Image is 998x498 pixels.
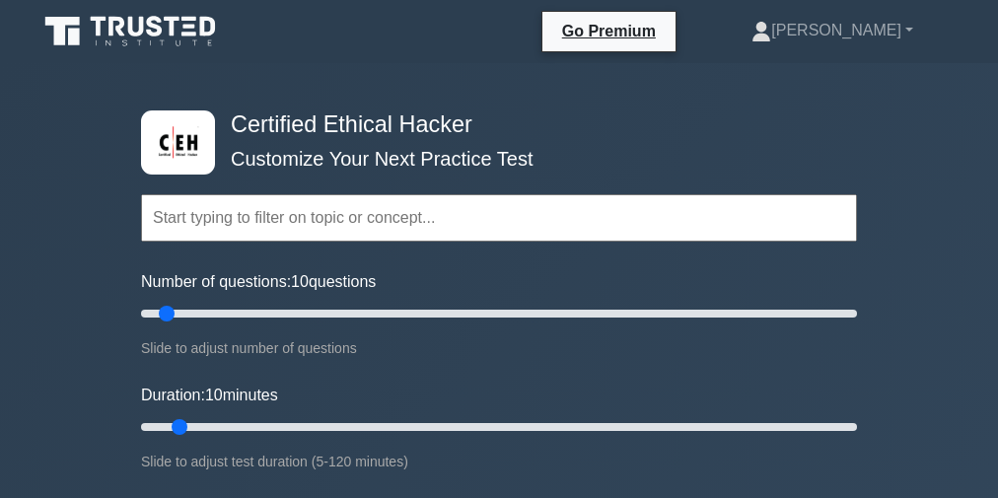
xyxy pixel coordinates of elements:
label: Number of questions: questions [141,270,376,294]
div: Slide to adjust number of questions [141,336,857,360]
div: Slide to adjust test duration (5-120 minutes) [141,450,857,473]
span: 10 [291,273,309,290]
h4: Certified Ethical Hacker [223,110,760,138]
input: Start typing to filter on topic or concept... [141,194,857,242]
a: [PERSON_NAME] [704,11,961,50]
span: 10 [205,387,223,403]
a: Go Premium [550,19,668,43]
label: Duration: minutes [141,384,278,407]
